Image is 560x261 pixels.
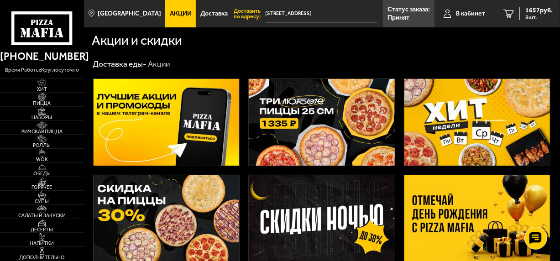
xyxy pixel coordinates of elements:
[92,34,182,47] h1: Акции и скидки
[525,15,553,20] span: 3 шт.
[456,10,485,17] span: В кабинет
[148,59,170,69] div: Акции
[200,10,228,17] span: Доставка
[170,10,192,17] span: Акции
[266,5,377,22] input: Ваш адрес доставки
[387,6,430,13] p: Статус заказа:
[98,10,161,17] span: [GEOGRAPHIC_DATA]
[93,59,147,68] a: Доставка еды-
[234,8,266,20] span: Доставить по адресу:
[266,5,377,22] span: улица Возрождения, 20
[387,15,409,21] p: Принят
[525,7,553,14] span: 1657 руб.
